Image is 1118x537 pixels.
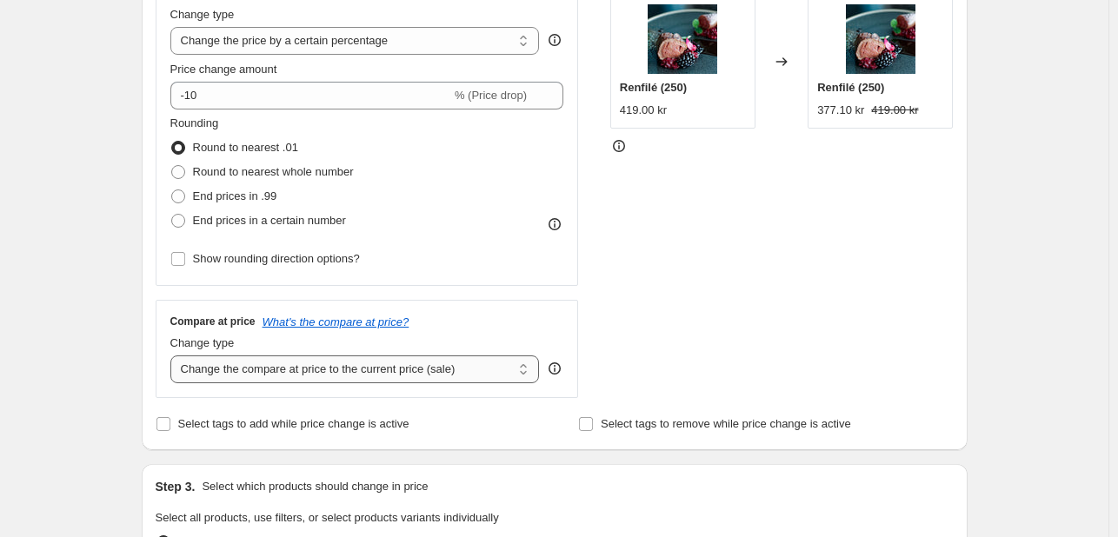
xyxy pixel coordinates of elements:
span: Renfilé (250) [620,81,687,94]
span: Rounding [170,116,219,129]
span: Select tags to add while price change is active [178,417,409,430]
span: End prices in .99 [193,189,277,202]
span: Price change amount [170,63,277,76]
span: Round to nearest whole number [193,165,354,178]
img: Njalgiesrenfile_1_80x.jpg [648,4,717,74]
img: Njalgiesrenfile_1_80x.jpg [846,4,915,74]
span: % (Price drop) [455,89,527,102]
h3: Compare at price [170,315,256,328]
strike: 419.00 kr [871,102,918,119]
div: help [546,360,563,377]
div: help [546,31,563,49]
button: What's the compare at price? [263,315,409,328]
span: Change type [170,8,235,21]
div: 419.00 kr [620,102,667,119]
span: End prices in a certain number [193,214,346,227]
p: Select which products should change in price [202,478,428,495]
div: 377.10 kr [817,102,864,119]
span: Select tags to remove while price change is active [601,417,851,430]
span: Show rounding direction options? [193,252,360,265]
span: Renfilé (250) [817,81,884,94]
span: Select all products, use filters, or select products variants individually [156,511,499,524]
span: Round to nearest .01 [193,141,298,154]
h2: Step 3. [156,478,196,495]
input: -15 [170,82,451,109]
span: Change type [170,336,235,349]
